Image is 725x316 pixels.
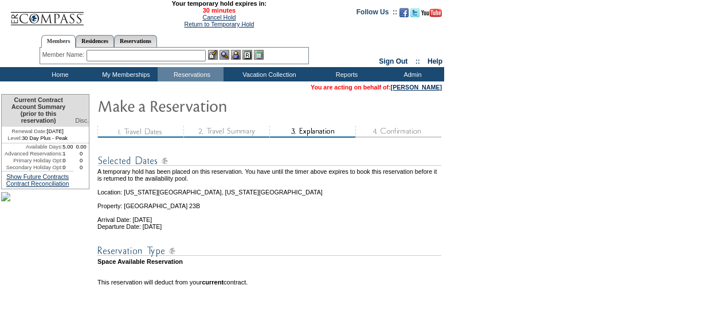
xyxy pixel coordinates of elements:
td: 1 [62,150,73,157]
div: Member Name: [42,50,87,60]
span: Level: [7,135,22,142]
a: Reservations [114,35,157,47]
span: :: [416,57,420,65]
td: Vacation Collection [224,67,312,81]
img: Reservations [242,50,252,60]
td: Secondary Holiday Opt: [2,164,62,171]
td: 0 [62,157,73,164]
td: Admin [378,67,444,81]
a: Residences [76,35,114,47]
img: Make Reservation [97,94,327,117]
td: 0 [73,157,89,164]
a: Subscribe to our YouTube Channel [421,11,442,18]
a: Return to Temporary Hold [185,21,254,28]
td: 5.00 [62,143,73,150]
img: View [220,50,229,60]
td: Departure Date: [DATE] [97,223,443,230]
img: b_calculator.gif [254,50,264,60]
td: Advanced Reservations: [2,150,62,157]
a: Show Future Contracts [6,173,69,180]
img: Follow us on Twitter [410,8,420,17]
img: Subscribe to our YouTube Channel [421,9,442,17]
td: Property: [GEOGRAPHIC_DATA] 23B [97,196,443,209]
a: Cancel Hold [202,14,236,21]
td: 30 Day Plus - Peak [2,135,73,143]
td: 0.00 [73,143,89,150]
a: Members [41,35,76,48]
a: Contract Reconciliation [6,180,69,187]
a: Sign Out [379,57,407,65]
img: Compass Home [10,2,84,26]
td: Reservations [158,67,224,81]
span: Renewal Date: [11,128,46,135]
td: 0 [62,164,73,171]
td: 0 [73,150,89,157]
td: Available Days: [2,143,62,150]
img: b_edit.gif [208,50,218,60]
td: This reservation will deduct from your contract. [97,279,443,286]
td: A temporary hold has been placed on this reservation. You have until the timer above expires to b... [97,168,443,182]
td: Reports [312,67,378,81]
img: Impersonate [231,50,241,60]
td: [DATE] [2,127,73,135]
img: Shot-16-047.jpg [1,192,10,201]
img: step2_state3.gif [183,126,269,138]
span: You are acting on behalf of: [311,84,442,91]
span: Disc. [75,117,89,124]
img: step1_state3.gif [97,126,183,138]
img: step4_state1.gif [355,126,441,138]
td: My Memberships [92,67,158,81]
a: Become our fan on Facebook [399,11,409,18]
td: Arrival Date: [DATE] [97,209,443,223]
td: Location: [US_STATE][GEOGRAPHIC_DATA], [US_STATE][GEOGRAPHIC_DATA] [97,182,443,196]
td: Space Available Reservation [97,258,443,265]
b: current [202,279,224,286]
a: Follow us on Twitter [410,11,420,18]
span: 30 minutes [90,7,348,14]
img: Reservation Type [97,244,441,258]
img: step3_state2.gif [269,126,355,138]
a: [PERSON_NAME] [391,84,442,91]
td: 0 [73,164,89,171]
td: Home [26,67,92,81]
td: Current Contract Account Summary (prior to this reservation) [2,95,73,127]
img: Become our fan on Facebook [399,8,409,17]
a: Help [428,57,442,65]
td: Primary Holiday Opt: [2,157,62,164]
img: Reservation Dates [97,154,441,168]
td: Follow Us :: [356,7,397,21]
